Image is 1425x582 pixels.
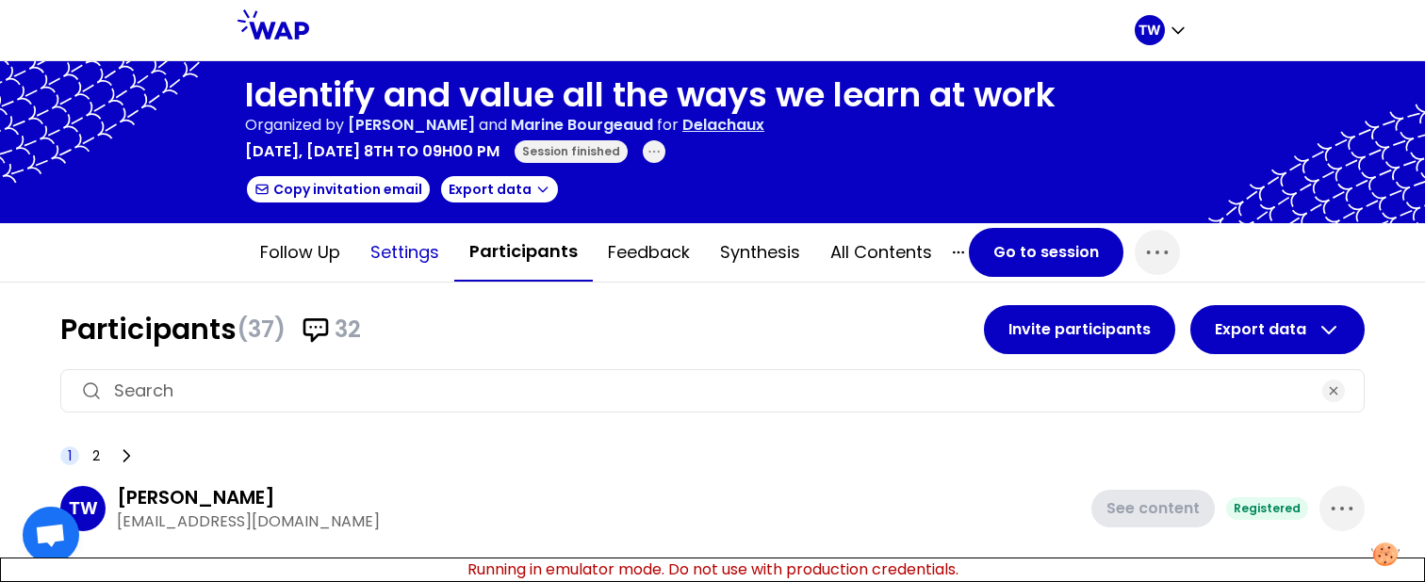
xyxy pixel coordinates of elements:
div: Registered [1226,497,1308,520]
button: Settings [355,224,454,281]
button: See content [1091,490,1215,527]
span: 1 [68,446,72,465]
p: and [348,114,653,137]
button: Go to session [969,228,1123,277]
p: TW [1138,21,1161,40]
button: Export data [1190,305,1365,354]
button: Participants [454,223,593,282]
h3: [PERSON_NAME] [117,484,275,510]
button: Export data [439,174,560,204]
button: TW [1135,15,1187,45]
p: [EMAIL_ADDRESS][DOMAIN_NAME] [117,510,1080,533]
button: Feedback [593,224,705,281]
input: Search [114,378,1311,404]
button: All contents [815,224,947,281]
span: (37) [237,315,286,345]
button: Copy invitation email [245,174,432,204]
p: for [657,114,679,137]
p: Organized by [245,114,344,137]
p: Delachaux [682,114,764,137]
span: Marine Bourgeaud [511,114,653,136]
button: Follow up [245,224,355,281]
span: 32 [335,315,361,345]
a: Ouvrir le chat [23,507,79,563]
p: TW [69,495,98,522]
h1: Identify and value all the ways we learn at work [245,76,1056,114]
button: Invite participants [984,305,1175,354]
span: 2 [92,446,100,465]
p: [DATE], [DATE] 8th to 09h00 pm [245,140,500,163]
span: [PERSON_NAME] [348,114,475,136]
button: Synthesis [705,224,815,281]
div: Session finished [515,140,628,163]
button: Manage your preferences about cookies [1360,531,1411,577]
h1: Participants [60,313,984,347]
